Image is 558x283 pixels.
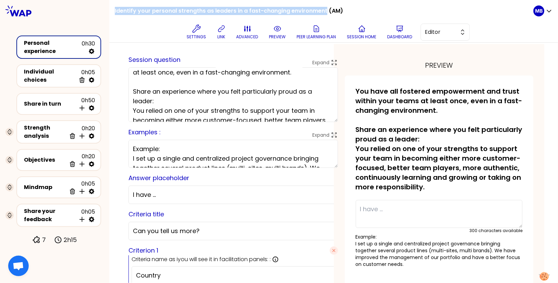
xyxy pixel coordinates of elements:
button: link [215,22,228,42]
div: 0h50 [76,96,95,111]
div: 0h20 [66,152,95,167]
p: Peer learning plan [297,34,336,40]
button: MB [533,5,553,16]
button: Session home [344,22,379,42]
div: Individual choices [24,68,76,84]
p: Expand [312,132,329,138]
input: Ex: Experience [136,271,334,280]
button: preview [267,22,289,42]
div: Share in turn [24,100,76,108]
p: 2h15 [64,235,77,245]
div: 0h05 [76,68,95,83]
span: Editor [425,28,456,36]
p: preview [269,34,286,40]
textarea: Example: I set up a single and centralized project governance bringing together several product l... [128,140,338,168]
p: Criteria name as iyou will see it in facilitation panels: : [132,255,271,264]
div: 0h05 [76,208,95,223]
p: Session home [347,34,377,40]
div: preview [345,60,534,70]
label: Examples : [128,128,161,136]
label: Criterion 1 [128,246,158,255]
button: Editor [421,24,470,41]
p: Settings [187,34,206,40]
p: link [217,34,225,40]
div: Objectives [24,156,66,164]
p: MB [535,8,543,14]
div: 0h05 [66,180,95,195]
div: Share your feedback [24,207,76,224]
p: Example: I set up a single and centralized project governance bringing together several product l... [356,233,523,268]
p: Dashboard [387,34,412,40]
button: Settings [184,22,209,42]
label: Session question [128,55,180,64]
textarea: You have all fostered empowerment and trust within your teams at least once, even in a fast-chang... [128,67,338,122]
div: 0h20 [66,124,95,139]
label: Answer placeholder [128,174,189,182]
p: advanced [236,34,258,40]
div: Personal experience [24,39,82,55]
button: Dashboard [385,22,415,42]
button: Peer learning plan [294,22,339,42]
a: Ouvrir le chat [8,256,29,276]
label: Criteria title [128,210,164,218]
p: 7 [42,235,46,245]
div: 300 characters available [469,228,522,233]
div: Mindmap [24,183,66,191]
button: advanced [234,22,261,42]
p: Expand [312,59,329,66]
div: 0h30 [82,40,95,55]
div: Strength analysis [24,124,66,140]
p: You have all fostered empowerment and trust within your teams at least once, even in a fast-chang... [356,86,523,192]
